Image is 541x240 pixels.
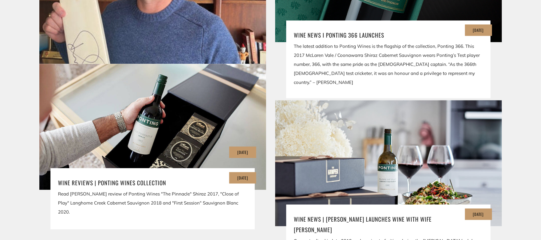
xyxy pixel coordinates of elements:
[39,64,266,190] img: Wine Reviews | Ponting Wines Collection
[294,214,483,234] a: Wine News | [PERSON_NAME] launches Wine With Wife [PERSON_NAME]
[237,149,248,155] time: [DATE]
[237,175,248,181] time: [DATE]
[473,211,484,217] time: [DATE]
[473,27,484,33] time: [DATE]
[294,42,483,87] div: The latest addition to Ponting Wines is the flagship of the collection, Ponting 366. This 2017 Mc...
[294,30,483,40] a: Wine News I Ponting 366 Launches
[58,177,247,188] a: Wine Reviews | Ponting Wines Collection
[58,189,247,217] div: Read [PERSON_NAME] review of Ponting Wines "The Pinnacle" Shiraz 2017, "Close of Play" Langhorne ...
[275,100,502,226] img: Wine News | Ricky Ponting launches Wine With Wife Rianna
